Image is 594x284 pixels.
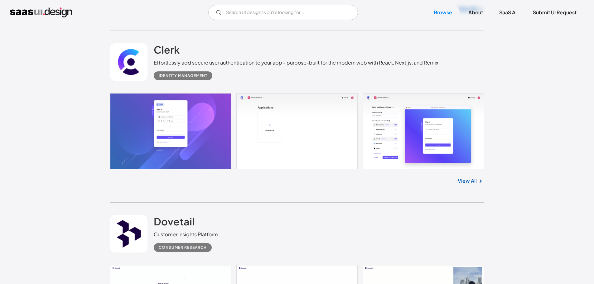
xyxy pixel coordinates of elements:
div: Consumer Research [159,244,207,251]
a: SaaS Ai [492,6,524,19]
a: home [10,7,72,17]
div: Customer Insights Platform [154,231,218,238]
div: Identity Management [159,72,207,79]
input: Search UI designs you're looking for... [208,5,358,20]
a: Dovetail [154,215,195,231]
a: View All [458,177,477,185]
a: Clerk [154,43,180,59]
h2: Clerk [154,43,180,56]
a: Browse [426,6,460,19]
a: Submit UI Request [525,6,584,19]
form: Email Form [208,5,358,20]
h2: Dovetail [154,215,195,228]
div: Effortlessly add secure user authentication to your app - purpose-built for the modern web with R... [154,59,440,66]
a: About [461,6,490,19]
